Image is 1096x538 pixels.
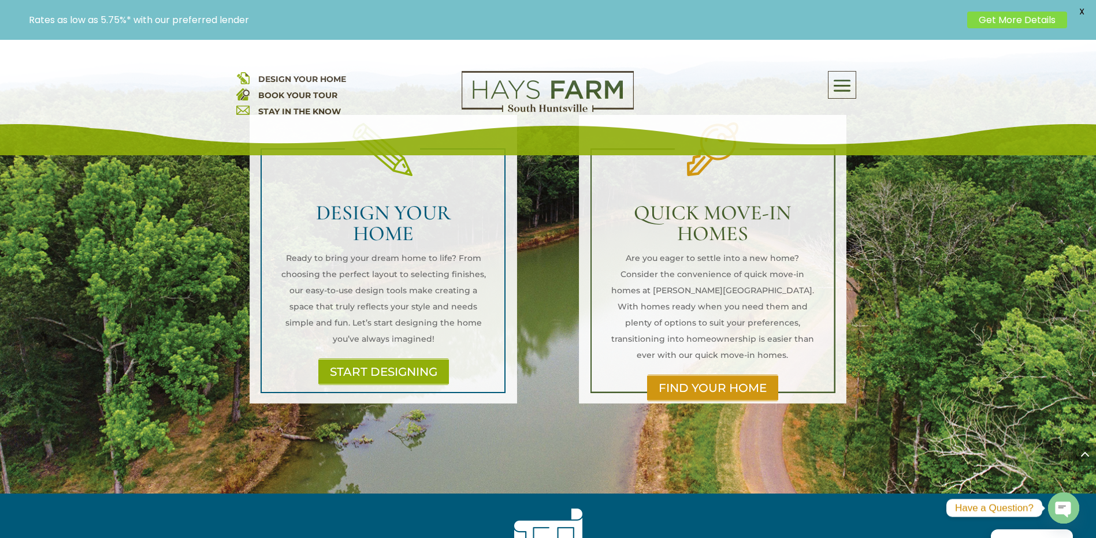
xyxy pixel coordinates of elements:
a: BOOK YOUR TOUR [258,90,337,100]
img: book your home tour [236,87,250,100]
p: Rates as low as 5.75%* with our preferred lender [29,14,961,25]
a: Get More Details [967,12,1067,28]
h2: DESIGN YOUR HOME [280,203,486,250]
span: X [1073,3,1090,20]
p: Ready to bring your dream home to life? From choosing the perfect layout to selecting finishes, o... [280,250,486,347]
p: Are you eager to settle into a new home? Consider the convenience of quick move-in homes at [PERS... [610,250,816,363]
a: hays farm homes huntsville development [462,104,634,115]
h2: QUICK MOVE-IN HOMES [610,203,816,250]
img: Logo [462,71,634,113]
a: STAY IN THE KNOW [258,106,341,117]
a: FIND YOUR HOME [647,375,778,401]
img: design your home [236,71,250,84]
a: DESIGN YOUR HOME [258,74,346,84]
a: START DESIGNING [318,358,449,385]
